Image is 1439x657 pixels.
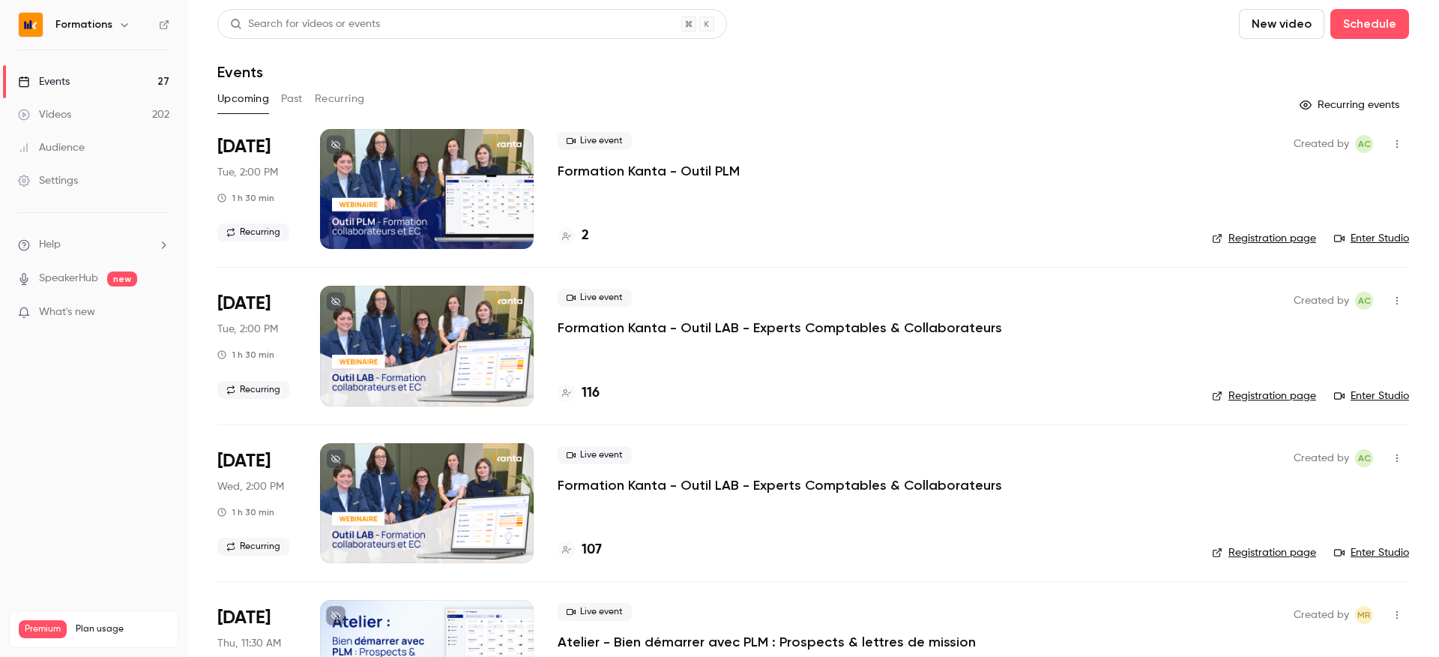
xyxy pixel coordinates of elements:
[315,87,365,111] button: Recurring
[217,322,278,337] span: Tue, 2:00 PM
[1334,231,1409,246] a: Enter Studio
[18,74,70,89] div: Events
[217,165,278,180] span: Tue, 2:00 PM
[217,636,281,651] span: Thu, 11:30 AM
[1294,135,1349,153] span: Created by
[1330,9,1409,39] button: Schedule
[1212,388,1316,403] a: Registration page
[558,633,976,651] a: Atelier - Bien démarrer avec PLM : Prospects & lettres de mission
[558,162,740,180] a: Formation Kanta - Outil PLM
[558,289,632,307] span: Live event
[217,479,284,494] span: Wed, 2:00 PM
[39,304,95,320] span: What's new
[1294,449,1349,467] span: Created by
[1212,231,1316,246] a: Registration page
[1334,545,1409,560] a: Enter Studio
[151,306,169,319] iframe: Noticeable Trigger
[19,13,43,37] img: Formations
[1212,545,1316,560] a: Registration page
[217,381,289,399] span: Recurring
[217,223,289,241] span: Recurring
[1355,606,1373,624] span: Marion Roquet
[1355,449,1373,467] span: Anaïs Cachelou
[558,383,600,403] a: 116
[582,226,589,246] h4: 2
[558,603,632,621] span: Live event
[55,17,112,32] h6: Formations
[1293,93,1409,117] button: Recurring events
[217,538,289,556] span: Recurring
[18,237,169,253] li: help-dropdown-opener
[1355,135,1373,153] span: Anaïs Cachelou
[1358,449,1371,467] span: AC
[217,192,274,204] div: 1 h 30 min
[217,135,271,159] span: [DATE]
[281,87,303,111] button: Past
[217,87,269,111] button: Upcoming
[19,620,67,638] span: Premium
[558,446,632,464] span: Live event
[18,140,85,155] div: Audience
[76,623,169,635] span: Plan usage
[107,271,137,286] span: new
[217,286,296,406] div: Sep 9 Tue, 2:00 PM (Europe/Paris)
[1358,135,1371,153] span: AC
[217,506,274,518] div: 1 h 30 min
[217,449,271,473] span: [DATE]
[582,540,602,560] h4: 107
[558,319,1002,337] a: Formation Kanta - Outil LAB - Experts Comptables & Collaborateurs
[1294,606,1349,624] span: Created by
[39,237,61,253] span: Help
[18,107,71,122] div: Videos
[1239,9,1324,39] button: New video
[18,173,78,188] div: Settings
[217,292,271,316] span: [DATE]
[217,606,271,630] span: [DATE]
[1357,606,1371,624] span: MR
[558,540,602,560] a: 107
[558,132,632,150] span: Live event
[582,383,600,403] h4: 116
[217,349,274,361] div: 1 h 30 min
[217,443,296,563] div: Sep 10 Wed, 2:00 PM (Europe/Paris)
[217,63,263,81] h1: Events
[1358,292,1371,310] span: AC
[558,476,1002,494] a: Formation Kanta - Outil LAB - Experts Comptables & Collaborateurs
[217,129,296,249] div: Sep 9 Tue, 2:00 PM (Europe/Paris)
[558,226,589,246] a: 2
[1334,388,1409,403] a: Enter Studio
[1355,292,1373,310] span: Anaïs Cachelou
[1294,292,1349,310] span: Created by
[230,16,380,32] div: Search for videos or events
[39,271,98,286] a: SpeakerHub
